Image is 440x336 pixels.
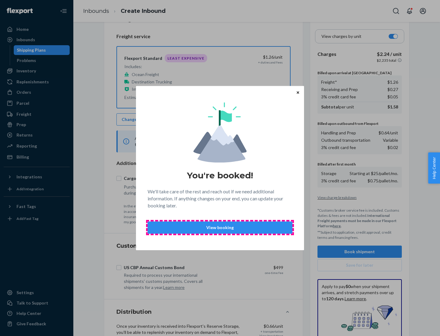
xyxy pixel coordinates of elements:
p: We'll take care of the rest and reach out if we need additional information. If anything changes ... [148,188,292,209]
button: Close [295,89,301,96]
button: View booking [148,221,292,234]
img: svg+xml,%3Csvg%20viewBox%3D%220%200%20174%20197%22%20fill%3D%22none%22%20xmlns%3D%22http%3A%2F%2F... [193,102,247,163]
p: View booking [153,225,287,231]
h1: You're booked! [187,170,253,181]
